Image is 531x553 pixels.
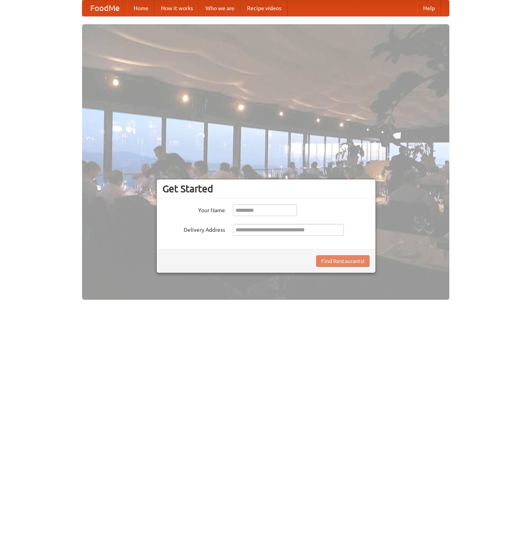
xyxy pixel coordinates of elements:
[163,204,225,214] label: Your Name
[417,0,441,16] a: Help
[155,0,199,16] a: How it works
[163,183,370,195] h3: Get Started
[82,0,127,16] a: FoodMe
[316,255,370,267] button: Find Restaurants!
[241,0,288,16] a: Recipe videos
[127,0,155,16] a: Home
[163,224,225,234] label: Delivery Address
[199,0,241,16] a: Who we are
